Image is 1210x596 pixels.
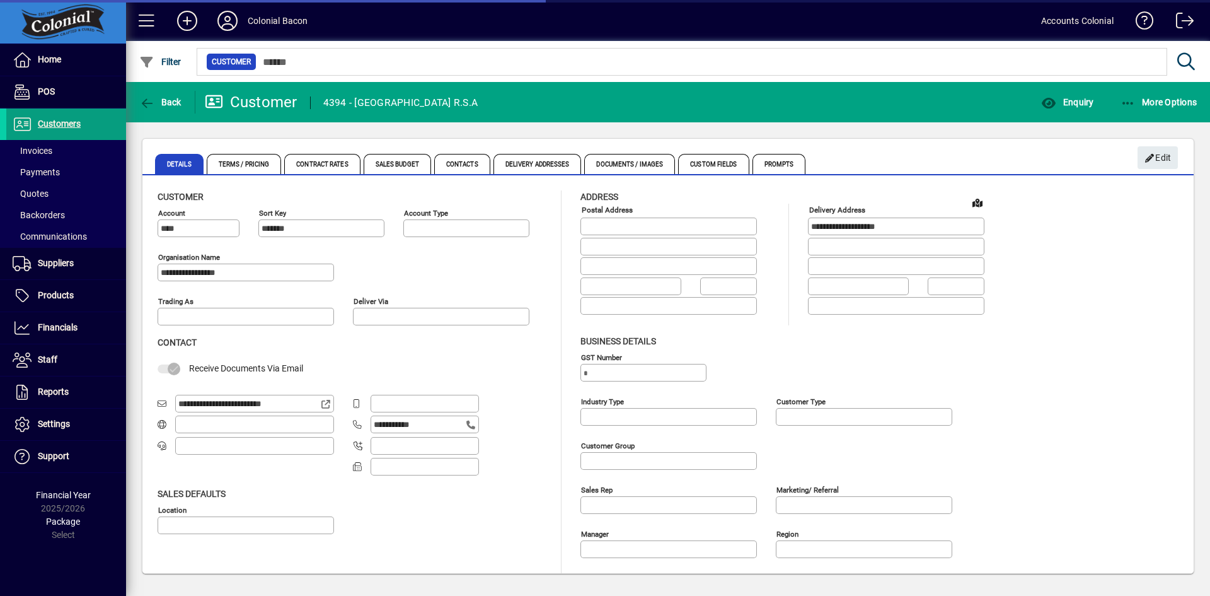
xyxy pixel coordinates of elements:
[38,290,74,300] span: Products
[207,9,248,32] button: Profile
[38,354,57,365] span: Staff
[752,154,806,174] span: Prompts
[38,258,74,268] span: Suppliers
[967,192,988,213] a: View on map
[167,9,207,32] button: Add
[493,154,582,174] span: Delivery Addresses
[6,183,126,204] a: Quotes
[158,209,185,218] mat-label: Account
[13,189,49,199] span: Quotes
[776,397,826,406] mat-label: Customer type
[6,44,126,76] a: Home
[1126,3,1154,44] a: Knowledge Base
[6,409,126,440] a: Settings
[284,154,360,174] span: Contract Rates
[581,441,635,450] mat-label: Customer group
[1041,11,1114,31] div: Accounts Colonial
[158,337,197,348] span: Contact
[46,517,80,527] span: Package
[13,167,60,177] span: Payments
[678,154,749,174] span: Custom Fields
[139,57,181,67] span: Filter
[581,529,609,538] mat-label: Manager
[581,397,624,406] mat-label: Industry type
[155,154,204,174] span: Details
[158,297,193,306] mat-label: Trading as
[6,226,126,247] a: Communications
[248,11,308,31] div: Colonial Bacon
[139,97,181,107] span: Back
[1038,91,1097,114] button: Enquiry
[13,210,65,220] span: Backorders
[36,490,91,500] span: Financial Year
[6,280,126,312] a: Products
[6,204,126,226] a: Backorders
[581,485,613,494] mat-label: Sales rep
[580,192,618,202] span: Address
[126,91,195,114] app-page-header-button: Back
[158,192,204,202] span: Customer
[6,248,126,279] a: Suppliers
[158,505,187,514] mat-label: Location
[38,119,81,129] span: Customers
[205,92,297,112] div: Customer
[6,441,126,472] a: Support
[1041,97,1093,107] span: Enquiry
[259,209,286,218] mat-label: Sort key
[1121,97,1197,107] span: More Options
[189,363,303,373] span: Receive Documents Via Email
[13,231,87,242] span: Communications
[404,209,448,218] mat-label: Account Type
[1138,146,1178,169] button: Edit
[207,154,282,174] span: Terms / Pricing
[38,54,61,64] span: Home
[6,377,126,408] a: Reports
[1144,148,1172,168] span: Edit
[584,154,675,174] span: Documents / Images
[38,387,69,397] span: Reports
[38,86,55,96] span: POS
[136,91,185,114] button: Back
[6,76,126,108] a: POS
[13,146,52,156] span: Invoices
[1167,3,1194,44] a: Logout
[581,353,622,361] mat-label: GST Number
[136,50,185,73] button: Filter
[212,56,251,68] span: Customer
[776,485,839,494] mat-label: Marketing/ Referral
[323,93,478,113] div: 4394 - [GEOGRAPHIC_DATA] R.S.A
[158,253,220,262] mat-label: Organisation name
[354,297,388,306] mat-label: Deliver via
[6,312,126,344] a: Financials
[6,161,126,183] a: Payments
[1117,91,1201,114] button: More Options
[6,344,126,376] a: Staff
[6,140,126,161] a: Invoices
[434,154,490,174] span: Contacts
[38,419,70,429] span: Settings
[38,451,69,461] span: Support
[776,529,798,538] mat-label: Region
[38,322,78,332] span: Financials
[580,336,656,346] span: Business details
[158,489,226,499] span: Sales defaults
[364,154,431,174] span: Sales Budget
